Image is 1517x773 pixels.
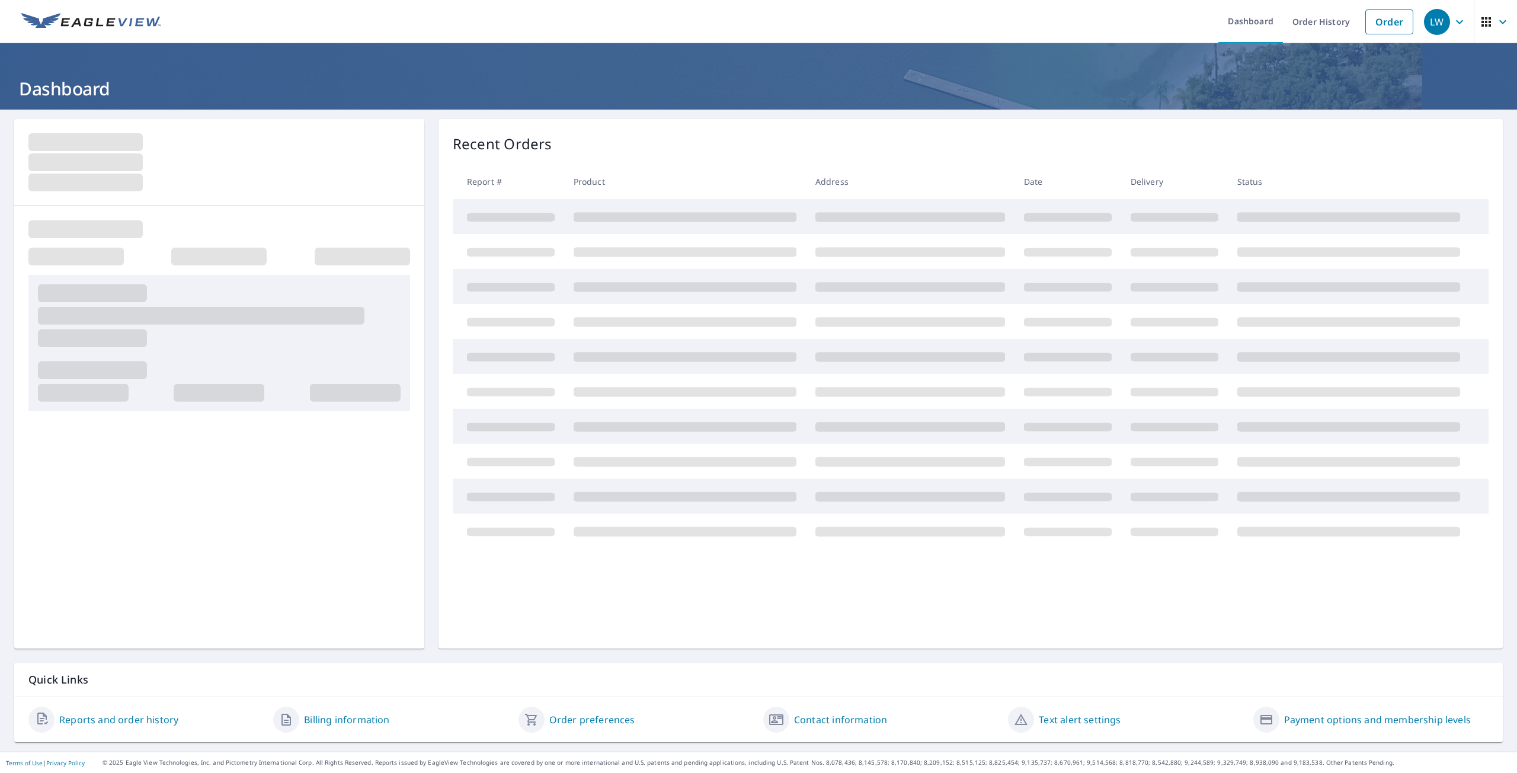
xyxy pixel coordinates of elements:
[1365,9,1413,34] a: Order
[794,713,887,727] a: Contact information
[6,759,85,766] p: |
[21,13,161,31] img: EV Logo
[59,713,178,727] a: Reports and order history
[453,164,564,199] th: Report #
[453,133,552,155] p: Recent Orders
[6,759,43,767] a: Terms of Use
[46,759,85,767] a: Privacy Policy
[1228,164,1470,199] th: Status
[28,672,1489,687] p: Quick Links
[1014,164,1121,199] th: Date
[14,76,1503,101] h1: Dashboard
[564,164,806,199] th: Product
[549,713,635,727] a: Order preferences
[1039,713,1121,727] a: Text alert settings
[806,164,1014,199] th: Address
[103,758,1511,767] p: © 2025 Eagle View Technologies, Inc. and Pictometry International Corp. All Rights Reserved. Repo...
[1121,164,1228,199] th: Delivery
[1424,9,1450,35] div: LW
[304,713,389,727] a: Billing information
[1284,713,1471,727] a: Payment options and membership levels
